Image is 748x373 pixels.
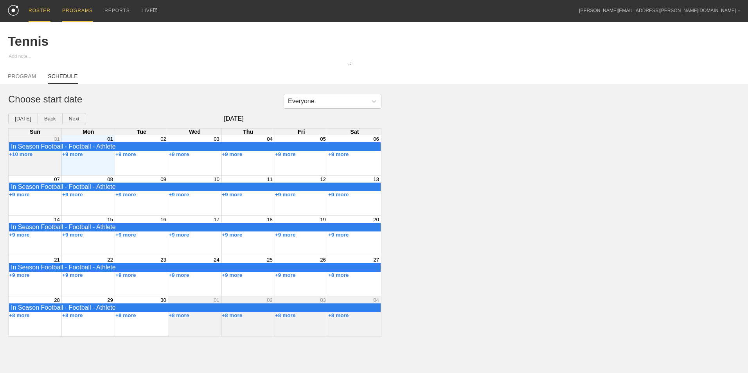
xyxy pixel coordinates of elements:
div: In Season Football - Football - Athlete [11,143,379,150]
button: +9 more [9,232,30,238]
button: +8 more [328,312,349,318]
button: 15 [107,217,113,222]
div: Everyone [288,98,315,105]
button: +9 more [275,151,296,157]
button: +9 more [115,192,136,197]
button: 27 [373,257,379,263]
button: +9 more [169,272,189,278]
button: +9 more [62,151,83,157]
button: 29 [107,297,113,303]
a: PROGRAM [8,73,36,83]
button: +9 more [222,192,243,197]
button: 05 [320,136,326,142]
button: 01 [214,297,219,303]
span: Sun [30,129,40,135]
button: +9 more [9,272,30,278]
button: +9 more [222,272,243,278]
button: +9 more [62,192,83,197]
button: 12 [320,176,326,182]
button: 17 [214,217,219,222]
button: +9 more [222,232,243,238]
button: 07 [54,176,60,182]
button: 11 [267,176,273,182]
button: 28 [54,297,60,303]
button: 21 [54,257,60,263]
button: 04 [373,297,379,303]
button: +9 more [275,232,296,238]
button: 26 [320,257,326,263]
button: +8 more [9,312,30,318]
button: +9 more [62,232,83,238]
button: +9 more [169,232,189,238]
div: Month View [8,128,381,337]
span: [DATE] [86,115,381,122]
button: 30 [160,297,166,303]
button: +8 more [275,312,296,318]
button: 13 [373,176,379,182]
button: +9 more [169,192,189,197]
button: 24 [214,257,219,263]
iframe: Chat Widget [607,282,748,373]
button: +9 more [328,192,349,197]
button: 04 [267,136,273,142]
button: 25 [267,257,273,263]
button: +9 more [62,272,83,278]
button: 01 [107,136,113,142]
div: In Season Football - Football - Athlete [11,264,379,271]
button: +9 more [275,192,296,197]
button: +10 more [9,151,32,157]
span: Sat [350,129,359,135]
button: 16 [160,217,166,222]
span: Wed [189,129,201,135]
div: ▼ [738,9,740,13]
button: 18 [267,217,273,222]
h1: Choose start date [8,94,373,105]
button: 31 [54,136,60,142]
button: +9 more [328,232,349,238]
button: +9 more [169,151,189,157]
button: 09 [160,176,166,182]
button: Next [62,113,86,124]
button: [DATE] [8,113,38,124]
button: +9 more [222,151,243,157]
div: In Season Football - Football - Athlete [11,224,379,231]
button: +9 more [328,151,349,157]
span: Mon [83,129,94,135]
div: In Season Football - Football - Athlete [11,304,379,311]
button: +8 more [115,312,136,318]
button: 23 [160,257,166,263]
img: logo [8,5,19,16]
button: +8 more [328,272,349,278]
button: 19 [320,217,326,222]
button: 14 [54,217,60,222]
button: 02 [267,297,273,303]
span: Fri [298,129,305,135]
button: Back [38,113,63,124]
button: +9 more [9,192,30,197]
button: +9 more [115,272,136,278]
button: 10 [214,176,219,182]
button: 20 [373,217,379,222]
button: 03 [320,297,326,303]
button: +8 more [62,312,83,318]
span: Thu [243,129,253,135]
button: +8 more [169,312,189,318]
div: In Season Football - Football - Athlete [11,183,379,190]
button: 03 [214,136,219,142]
button: +8 more [222,312,243,318]
button: +9 more [275,272,296,278]
button: +9 more [115,232,136,238]
button: 06 [373,136,379,142]
button: 08 [107,176,113,182]
a: SCHEDULE [48,73,77,84]
span: Tue [137,129,147,135]
button: 02 [160,136,166,142]
button: +9 more [115,151,136,157]
button: 22 [107,257,113,263]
